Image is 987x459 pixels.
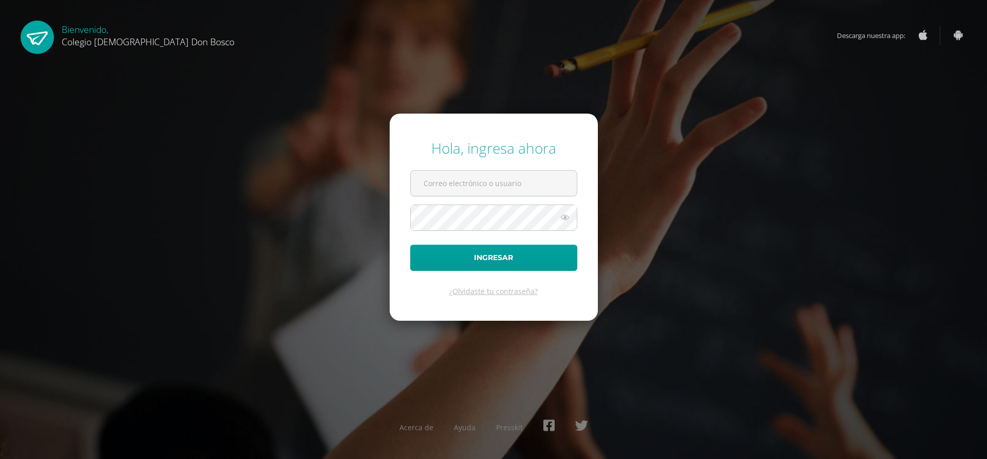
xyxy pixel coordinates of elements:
[410,245,577,271] button: Ingresar
[496,423,523,432] a: Presskit
[399,423,433,432] a: Acerca de
[454,423,476,432] a: Ayuda
[410,138,577,158] div: Hola, ingresa ahora
[449,286,538,296] a: ¿Olvidaste tu contraseña?
[62,35,234,48] span: Colegio [DEMOGRAPHIC_DATA] Don Bosco
[62,21,234,48] div: Bienvenido,
[837,26,916,45] span: Descarga nuestra app:
[411,171,577,196] input: Correo electrónico o usuario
